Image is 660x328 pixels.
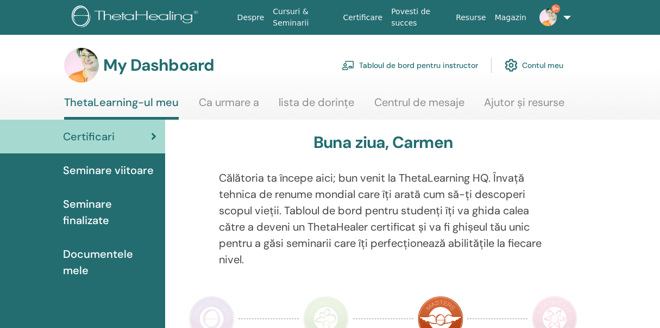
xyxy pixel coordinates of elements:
span: Documentele mele [63,246,156,279]
p: Călătoria ta începe aici; bun venit la ThetaLearning HQ. Învață tehnica de renume mondial care îț... [219,170,547,268]
h3: Buna ziua, Carmen [313,133,453,152]
a: Ajutor și resurse [484,96,564,117]
a: Centrul de mesaje [374,96,464,117]
img: default.jpg [64,48,99,83]
a: ThetaLearning-ul meu [64,96,179,120]
img: default.jpg [539,9,557,26]
a: Magazin [491,8,531,28]
a: Tabloul de bord pentru instructor [342,53,478,77]
a: Certificare [338,8,387,28]
a: Resurse [451,8,491,28]
a: Cursuri & Seminarii [268,2,338,33]
h3: My Dashboard [103,55,214,75]
img: chalkboard-teacher.svg [342,60,355,70]
span: Seminare viitoare [63,162,154,178]
span: Seminare finalizate [63,196,156,228]
img: logo.png [72,5,202,30]
a: Ca urmare a [199,96,259,117]
a: Povesti de succes [387,2,451,33]
img: cog.svg [505,56,518,75]
a: Despre [233,8,269,28]
a: Contul meu [505,53,563,77]
span: Certificari [63,128,115,145]
a: lista de dorințe [279,96,354,117]
span: 9+ [551,4,560,13]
